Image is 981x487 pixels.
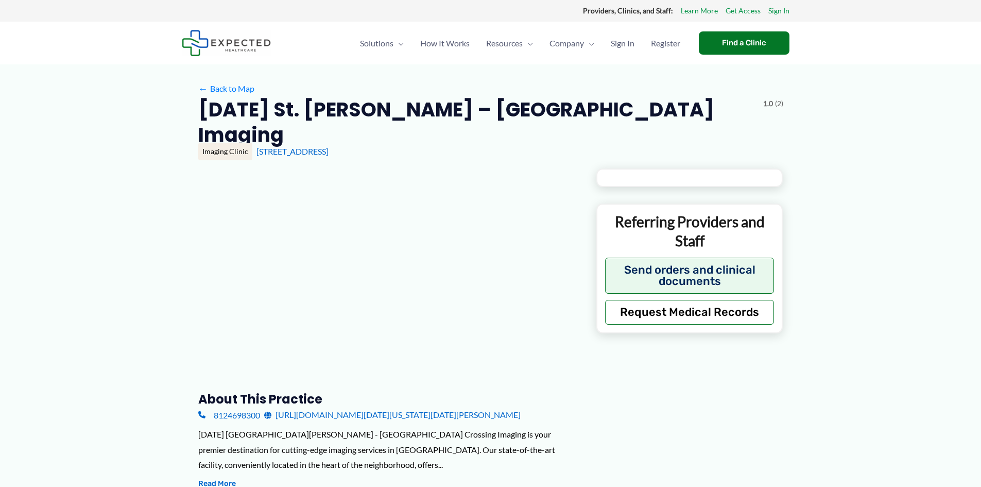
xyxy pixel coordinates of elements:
[681,4,718,18] a: Learn More
[198,407,260,423] a: 8124698300
[198,81,254,96] a: ←Back to Map
[605,212,775,250] p: Referring Providers and Staff
[611,25,634,61] span: Sign In
[523,25,533,61] span: Menu Toggle
[352,25,412,61] a: SolutionsMenu Toggle
[605,258,775,294] button: Send orders and clinical documents
[264,407,521,423] a: [URL][DOMAIN_NAME][DATE][US_STATE][DATE][PERSON_NAME]
[603,25,643,61] a: Sign In
[420,25,470,61] span: How It Works
[478,25,541,61] a: ResourcesMenu Toggle
[198,427,580,473] div: [DATE] [GEOGRAPHIC_DATA][PERSON_NAME] - [GEOGRAPHIC_DATA] Crossing Imaging is your premier destin...
[763,97,773,110] span: 1.0
[726,4,761,18] a: Get Access
[198,83,208,93] span: ←
[584,25,594,61] span: Menu Toggle
[256,146,329,156] a: [STREET_ADDRESS]
[486,25,523,61] span: Resources
[412,25,478,61] a: How It Works
[541,25,603,61] a: CompanyMenu Toggle
[583,6,673,15] strong: Providers, Clinics, and Staff:
[768,4,789,18] a: Sign In
[549,25,584,61] span: Company
[643,25,689,61] a: Register
[651,25,680,61] span: Register
[775,97,783,110] span: (2)
[699,31,789,55] a: Find a Clinic
[198,143,252,160] div: Imaging Clinic
[182,30,271,56] img: Expected Healthcare Logo - side, dark font, small
[605,300,775,325] button: Request Medical Records
[393,25,404,61] span: Menu Toggle
[360,25,393,61] span: Solutions
[352,25,689,61] nav: Primary Site Navigation
[198,391,580,407] h3: About this practice
[198,97,755,148] h2: [DATE] St. [PERSON_NAME] – [GEOGRAPHIC_DATA] Imaging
